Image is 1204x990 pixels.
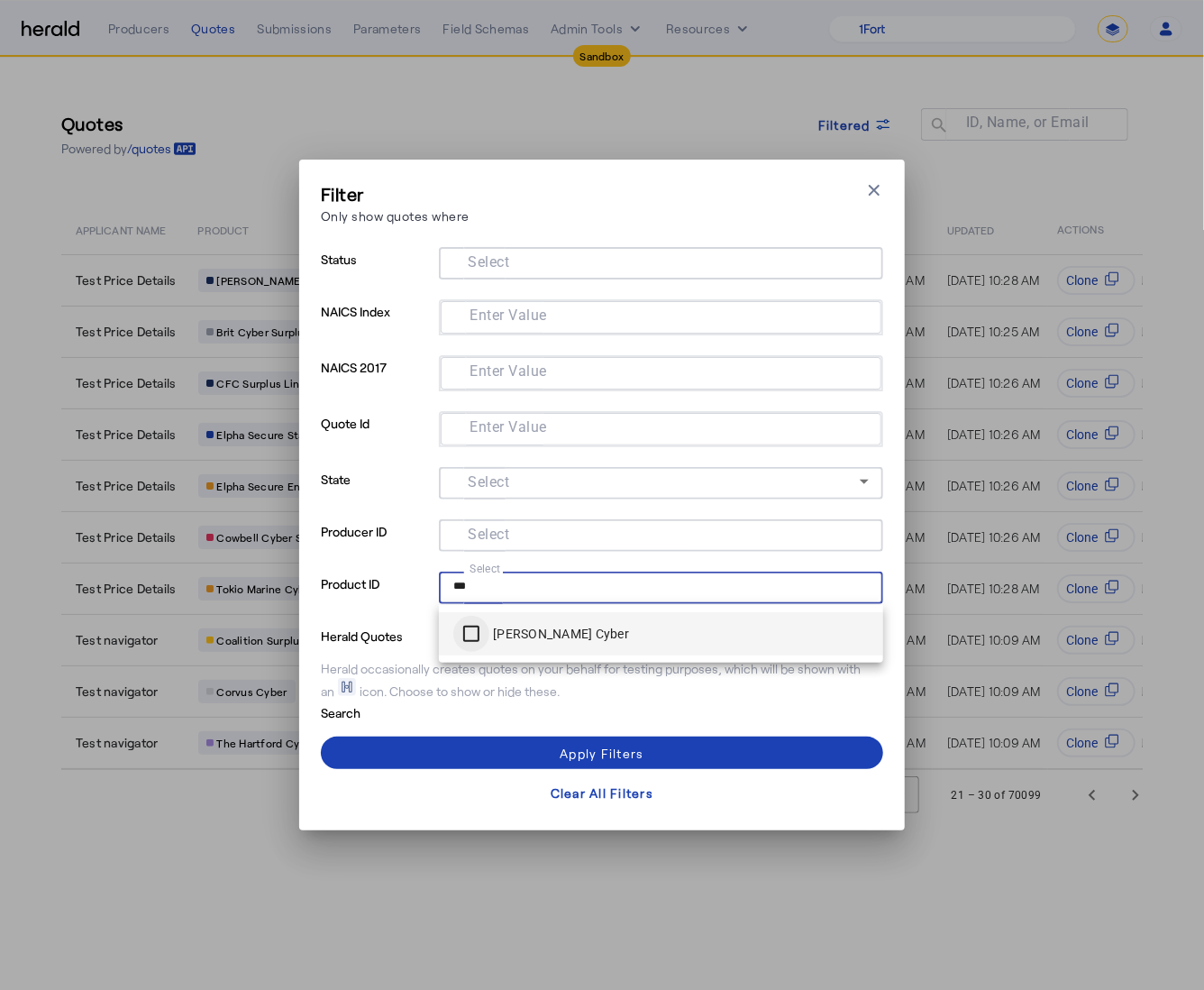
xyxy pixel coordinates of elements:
[470,307,547,325] mat-label: Enter Value
[453,575,869,597] mat-chip-grid: Selection
[321,299,432,355] p: NAICS Index
[468,254,509,271] mat-label: Select
[551,784,653,802] div: Clear All Filters
[468,527,509,544] mat-label: Select
[321,572,432,624] p: Product ID
[321,181,470,206] h3: Filter
[470,419,547,436] mat-label: Enter Value
[321,247,432,299] p: Status
[470,363,547,380] mat-label: Enter Value
[321,776,883,809] button: Clear All Filters
[321,519,432,572] p: Producer ID
[321,701,461,722] p: Search
[470,563,501,575] mat-label: Select
[468,474,509,491] mat-label: Select
[455,361,867,382] mat-chip-grid: Selection
[453,523,869,545] mat-chip-grid: Selection
[489,625,629,643] label: [PERSON_NAME] Cyber
[321,660,883,701] div: Herald occasionally creates quotes on your behalf for testing purposes, which will be shown with ...
[321,411,432,467] p: Quote Id
[455,417,867,438] mat-chip-grid: Selection
[321,737,883,769] button: Apply Filters
[321,206,470,225] p: Only show quotes where
[321,355,432,411] p: NAICS 2017
[321,467,432,519] p: State
[455,305,867,326] mat-chip-grid: Selection
[453,251,869,272] mat-chip-grid: Selection
[560,744,643,763] div: Apply Filters
[321,624,461,646] p: Herald Quotes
